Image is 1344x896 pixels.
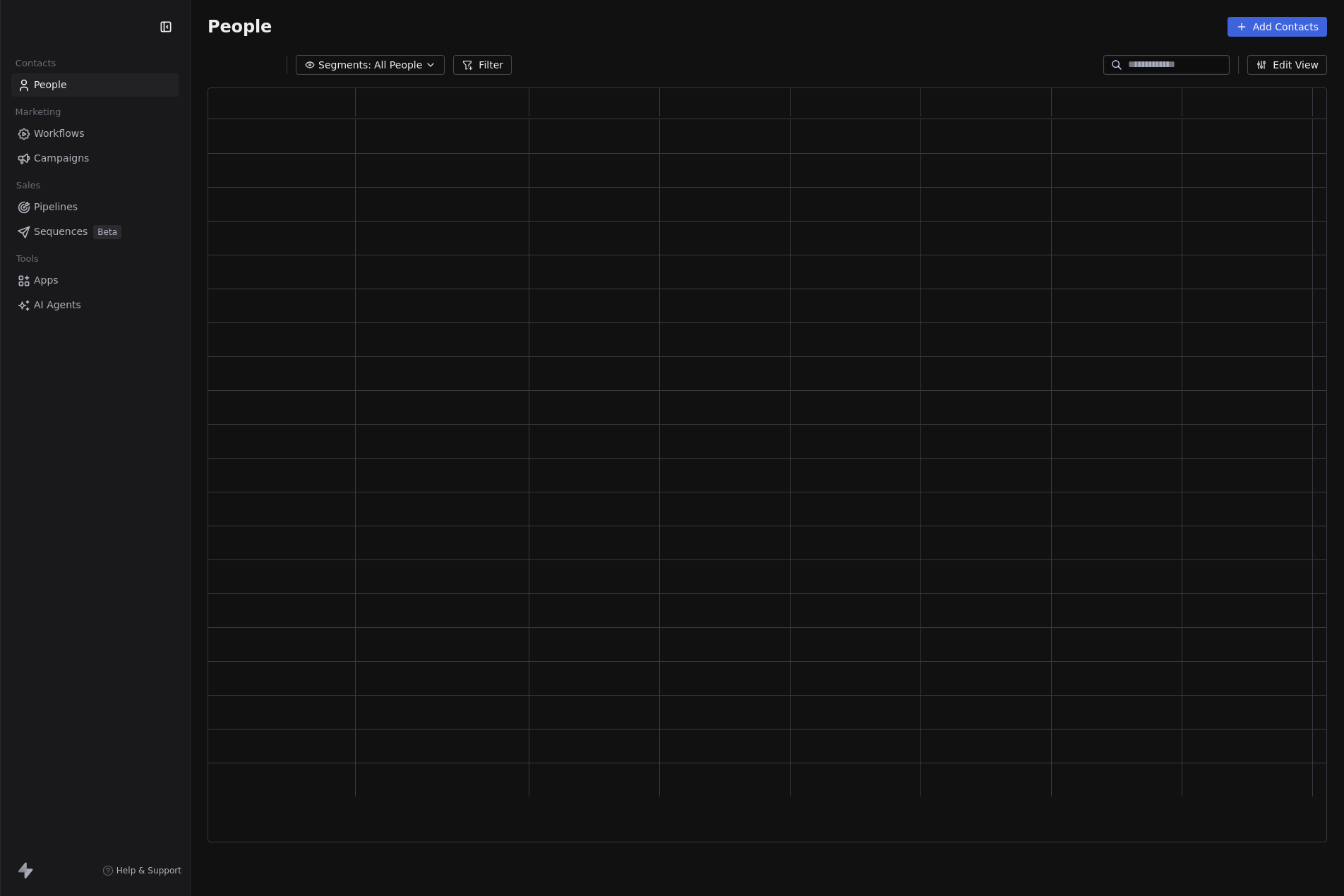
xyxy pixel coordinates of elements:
[34,78,67,92] span: People
[34,224,88,239] span: Sequences
[34,200,78,214] span: Pipelines
[1228,17,1327,37] button: Add Contacts
[9,102,67,123] span: Marketing
[10,175,47,196] span: Sales
[93,225,121,239] span: Beta
[318,58,371,73] span: Segments:
[374,58,422,73] span: All People
[11,269,179,292] a: Apps
[11,195,179,219] a: Pipelines
[11,73,179,97] a: People
[11,220,179,243] a: SequencesBeta
[34,273,59,288] span: Apps
[11,293,179,317] a: AI Agents
[11,147,179,170] a: Campaigns
[116,865,181,876] span: Help & Support
[34,151,89,166] span: Campaigns
[102,865,181,876] a: Help & Support
[9,53,62,74] span: Contacts
[208,16,272,37] span: People
[1247,55,1327,75] button: Edit View
[34,126,85,141] span: Workflows
[11,122,179,145] a: Workflows
[10,248,44,270] span: Tools
[34,298,81,313] span: AI Agents
[453,55,512,75] button: Filter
